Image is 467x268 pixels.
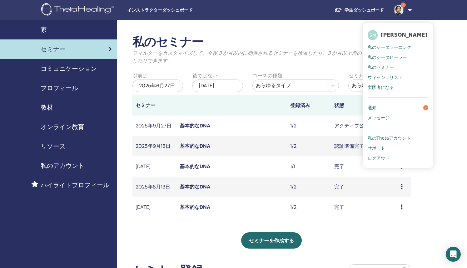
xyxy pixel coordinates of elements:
[139,82,175,89] font: 2025年6月27日
[368,45,411,50] font: 私のシータラーニング
[446,247,461,262] div: インターコムメッセンジャーを開く
[41,162,84,170] font: 私のアカウント
[368,62,428,72] a: 私のセミナー
[334,122,369,129] font: アクティブ公開
[180,122,210,129] a: 基本的なDNA
[363,23,433,168] ul: 2
[136,163,151,170] font: [DATE]
[370,33,376,38] font: SM
[290,163,295,170] font: 1/1
[368,153,428,163] a: ログアウト
[41,64,97,73] font: コミュニケーション
[368,28,428,42] a: SM[PERSON_NAME]
[368,52,428,62] a: 私のシータヒーラー
[368,113,428,123] a: メッセージ
[394,5,404,15] img: default.jpg
[41,84,78,92] font: プロフィール
[252,72,282,79] font: コースの種類
[180,143,210,149] a: 基本的なDNA
[368,82,428,92] a: 実践者になる
[368,65,394,70] font: 私のセミナー
[199,82,214,89] font: [DATE]
[41,181,109,189] font: ハイライトプロフィール
[290,183,296,190] font: 1/2
[334,102,344,109] font: 状態
[330,4,389,16] a: 学生ダッシュボード
[290,102,310,109] font: 登録済み
[41,26,47,34] font: 家
[41,45,66,53] font: セミナー
[368,156,390,161] font: ログアウト
[368,85,394,90] font: 実践者になる
[132,72,147,79] font: 以前は
[352,82,397,89] font: あらゆるステータス
[132,50,407,64] font: フィルターをカスタマイズして、今後 3 か月以内に開催されるセミナーを検索したり、3 か月以上前のセミナーをチェックしたりできます。
[334,143,364,149] font: 認証準備完了
[368,103,428,113] a: 通知2
[180,183,210,190] a: 基本的なDNA
[368,42,428,52] a: 私のシータラーニング
[368,136,411,141] font: 私のThetaアカウント
[368,55,407,60] font: 私のシータヒーラー
[334,204,344,210] font: 完了
[290,122,296,129] font: 1/2
[41,3,116,17] img: logo.png
[368,143,428,153] a: サポート
[132,34,203,50] font: 私のセミナー
[381,32,427,38] font: [PERSON_NAME]
[256,82,291,89] font: あらゆるタイプ
[402,3,404,7] font: 2
[290,204,296,210] font: 1/2
[348,72,398,79] font: セミナーのステータス
[192,72,217,79] font: 後ではない
[41,123,84,131] font: オンライン教育
[136,204,151,210] font: [DATE]
[368,72,428,82] a: ウィッシュリスト
[368,146,385,151] font: サポート
[368,75,403,80] font: ウィッシュリスト
[127,8,193,13] font: インストラクターダッシュボード
[136,143,171,149] font: 2025年9月18日
[180,204,210,210] a: 基本的なDNA
[41,103,53,111] font: 教材
[41,142,66,150] font: リソース
[249,237,294,244] font: セミナーを作成する
[425,106,427,110] font: 2
[345,7,384,13] font: 学生ダッシュボード
[180,163,210,170] a: 基本的なDNA
[136,102,156,109] font: セミナー
[136,183,170,190] font: 2025年8月13日
[368,133,428,143] a: 私のThetaアカウント
[335,7,342,13] img: graduation-cap-white.svg
[334,163,344,170] font: 完了
[290,143,296,149] font: 1/2
[368,105,376,110] font: 通知
[136,122,171,129] font: 2025年9月27日
[334,183,344,190] font: 完了
[368,115,390,120] font: メッセージ
[241,232,302,249] a: セミナーを作成する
